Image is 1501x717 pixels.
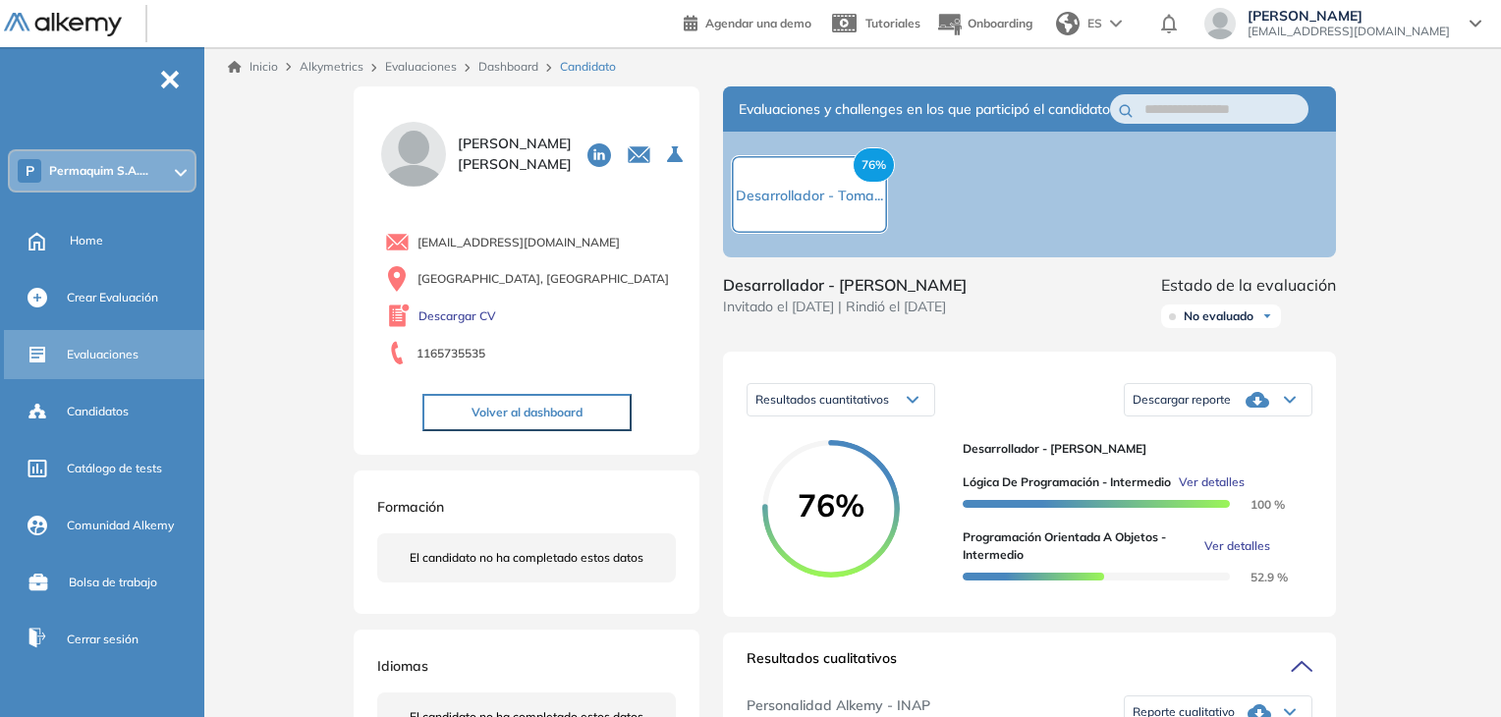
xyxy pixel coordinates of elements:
span: Candidatos [67,403,129,420]
span: Agendar una demo [705,16,811,30]
button: Onboarding [936,3,1032,45]
button: Ver detalles [1196,537,1270,555]
span: Ver detalles [1204,537,1270,555]
span: Invitado el [DATE] | Rindió el [DATE] [723,297,967,317]
span: El candidato no ha completado estos datos [410,549,643,567]
span: 100 % [1227,497,1285,512]
span: No evaluado [1184,308,1253,324]
span: Catálogo de tests [67,460,162,477]
span: Ver detalles [1179,473,1245,491]
span: Crear Evaluación [67,289,158,306]
a: Dashboard [478,59,538,74]
img: arrow [1110,20,1122,28]
span: 1165735535 [417,345,485,362]
span: Cerrar sesión [67,631,139,648]
span: Comunidad Alkemy [67,517,174,534]
span: Resultados cuantitativos [755,392,889,407]
span: Lógica de Programación - Intermedio [963,473,1171,491]
span: [EMAIL_ADDRESS][DOMAIN_NAME] [417,234,620,251]
span: 76% [762,489,900,521]
span: Alkymetrics [300,59,363,74]
span: Tutoriales [865,16,920,30]
span: P [26,163,34,179]
a: Inicio [228,58,278,76]
span: Resultados cualitativos [747,648,897,680]
img: Ícono de flecha [1261,310,1273,322]
span: Desarrollador - [PERSON_NAME] [723,273,967,297]
span: [EMAIL_ADDRESS][DOMAIN_NAME] [1248,24,1450,39]
span: [GEOGRAPHIC_DATA], [GEOGRAPHIC_DATA] [417,270,669,288]
button: Ver detalles [1171,473,1245,491]
span: Evaluaciones y challenges en los que participó el candidato [739,99,1110,120]
img: Logo [4,13,122,37]
span: ES [1087,15,1102,32]
span: Descargar reporte [1133,392,1231,408]
span: Programación Orientada a Objetos - Intermedio [963,528,1196,564]
span: [PERSON_NAME] [PERSON_NAME] [458,134,572,175]
a: Agendar una demo [684,10,811,33]
button: Volver al dashboard [422,394,632,431]
a: Evaluaciones [385,59,457,74]
span: Permaquim S.A.... [49,163,148,179]
span: Formación [377,498,444,516]
img: world [1056,12,1080,35]
span: Desarrollador - [PERSON_NAME] [963,440,1297,458]
span: Desarrollador - Toma... [736,187,883,204]
span: Home [70,232,103,249]
span: [PERSON_NAME] [1248,8,1450,24]
img: PROFILE_MENU_LOGO_USER [377,118,450,191]
span: Idiomas [377,657,428,675]
span: Bolsa de trabajo [69,574,157,591]
a: Descargar CV [418,307,496,325]
span: Onboarding [968,16,1032,30]
span: 76% [853,147,895,183]
span: Estado de la evaluación [1161,273,1336,297]
span: Candidato [560,58,616,76]
span: 52.9 % [1227,570,1288,584]
span: Evaluaciones [67,346,139,363]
